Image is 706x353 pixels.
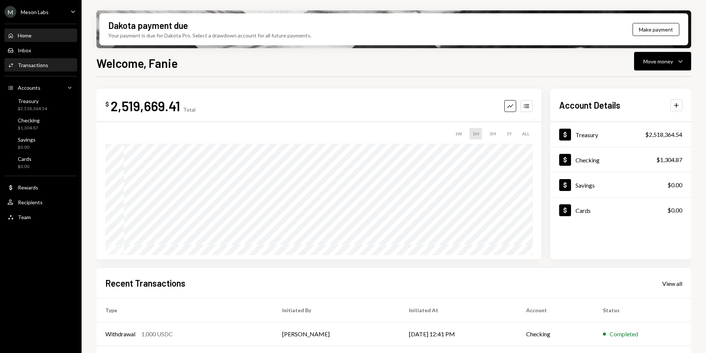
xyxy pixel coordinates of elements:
[18,47,31,53] div: Inbox
[21,9,49,15] div: Meson Labs
[550,147,691,172] a: Checking$1,304.87
[656,155,682,164] div: $1,304.87
[18,184,38,191] div: Rewards
[575,182,595,189] div: Savings
[96,56,178,70] h1: Welcome, Fanie
[18,106,47,112] div: $2,518,364.54
[18,156,32,162] div: Cards
[575,207,591,214] div: Cards
[517,322,594,346] td: Checking
[183,106,195,113] div: Total
[18,125,40,131] div: $1,304.87
[4,181,77,194] a: Rewards
[18,32,32,39] div: Home
[4,115,77,133] a: Checking$1,304.87
[108,19,188,32] div: Dakota payment due
[4,195,77,209] a: Recipients
[96,298,273,322] th: Type
[575,156,600,164] div: Checking
[4,96,77,113] a: Treasury$2,518,364.54
[4,81,77,94] a: Accounts
[4,29,77,42] a: Home
[4,210,77,224] a: Team
[4,154,77,171] a: Cards$0.00
[18,117,40,123] div: Checking
[667,206,682,215] div: $0.00
[273,298,400,322] th: Initiated By
[18,214,31,220] div: Team
[18,85,40,91] div: Accounts
[4,6,16,18] div: M
[519,128,532,139] div: ALL
[504,128,515,139] div: 1Y
[18,164,32,170] div: $0.00
[108,32,311,39] div: Your payment is due for Dakota Pro. Select a drawdown account for all future payments.
[559,99,620,111] h2: Account Details
[550,198,691,222] a: Cards$0.00
[634,52,691,70] button: Move money
[645,130,682,139] div: $2,518,364.54
[662,280,682,287] div: View all
[105,277,185,289] h2: Recent Transactions
[105,330,135,339] div: Withdrawal
[643,57,673,65] div: Move money
[18,62,48,68] div: Transactions
[105,100,109,108] div: $
[452,128,465,139] div: 1W
[18,144,36,151] div: $0.00
[18,199,43,205] div: Recipients
[486,128,499,139] div: 3M
[400,298,517,322] th: Initiated At
[110,98,180,114] div: 2,519,669.41
[594,298,691,322] th: Status
[550,122,691,147] a: Treasury$2,518,364.54
[273,322,400,346] td: [PERSON_NAME]
[667,181,682,189] div: $0.00
[610,330,638,339] div: Completed
[550,172,691,197] a: Savings$0.00
[469,128,482,139] div: 1M
[18,98,47,104] div: Treasury
[4,43,77,57] a: Inbox
[4,134,77,152] a: Savings$0.00
[141,330,173,339] div: 1,000 USDC
[517,298,594,322] th: Account
[18,136,36,143] div: Savings
[575,131,598,138] div: Treasury
[4,58,77,72] a: Transactions
[633,23,679,36] button: Make payment
[662,279,682,287] a: View all
[400,322,517,346] td: [DATE] 12:41 PM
